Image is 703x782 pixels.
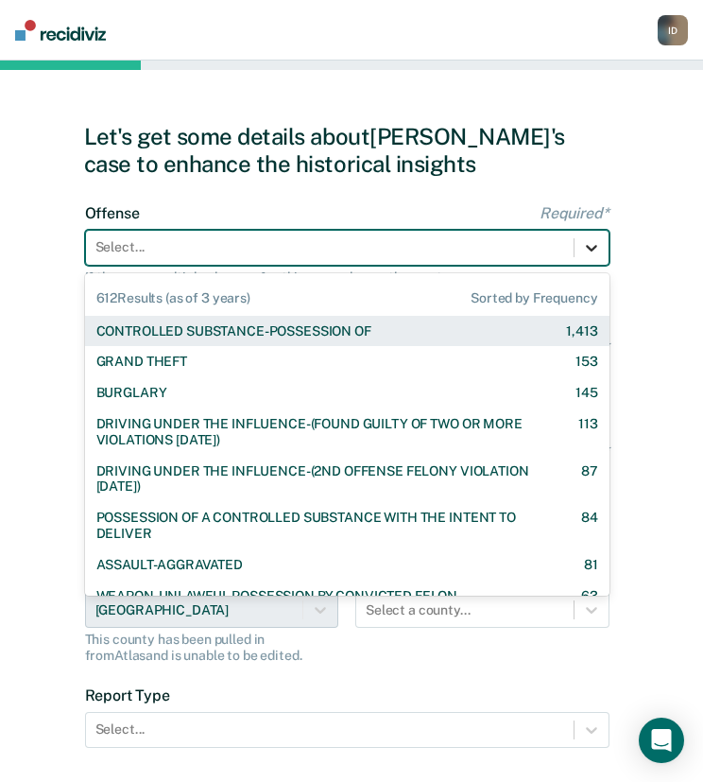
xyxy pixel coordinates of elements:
[566,323,597,339] div: 1,413
[96,323,371,339] div: CONTROLLED SUBSTANCE-POSSESSION OF
[578,416,598,448] div: 113
[96,510,548,542] div: POSSESSION OF A CONTROLLED SUBSTANCE WITH THE INTENT TO DELIVER
[85,204,609,222] label: Offense
[540,204,609,222] span: Required*
[96,290,250,306] span: 612 Results (as of 3 years)
[540,443,609,461] span: Required*
[581,463,598,495] div: 87
[575,385,598,401] div: 145
[96,588,458,604] div: WEAPON-UNLAWFUL POSSESSION BY CONVICTED FELON
[658,15,688,45] div: I D
[581,588,598,604] div: 63
[658,15,688,45] button: ID
[84,123,620,178] div: Let's get some details about [PERSON_NAME]'s case to enhance the historical insights
[15,20,106,41] img: Recidiviz
[96,557,243,573] div: ASSAULT-AGGRAVATED
[85,632,339,664] div: This county has been pulled in from Atlas and is unable to be edited.
[85,339,609,356] label: Gender
[96,463,548,495] div: DRIVING UNDER THE INFLUENCE-(2ND OFFENSE FELONY VIOLATION [DATE])
[85,269,609,286] div: If there are multiple charges for this case, choose the most severe
[96,354,187,370] div: GRAND THEFT
[96,416,545,448] div: DRIVING UNDER THE INFLUENCE-(FOUND GUILTY OF TWO OR MORE VIOLATIONS [DATE])
[85,686,609,704] label: Report Type
[85,443,609,461] label: LSI-R Score
[584,557,598,573] div: 81
[96,385,167,401] div: BURGLARY
[581,510,598,542] div: 84
[471,290,597,306] span: Sorted by Frequency
[540,339,609,356] span: Required*
[575,354,598,370] div: 153
[639,718,684,763] div: Open Intercom Messenger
